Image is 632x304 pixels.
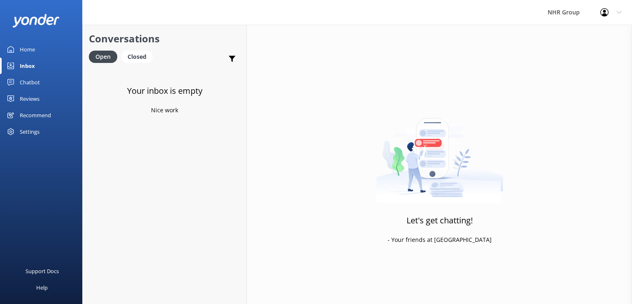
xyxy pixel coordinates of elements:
div: Open [89,51,117,63]
div: Reviews [20,91,39,107]
div: Home [20,41,35,58]
a: Open [89,52,121,61]
div: Recommend [20,107,51,123]
div: Inbox [20,58,35,74]
img: artwork of a man stealing a conversation from at giant smartphone [376,101,503,204]
div: Closed [121,51,153,63]
a: Closed [121,52,157,61]
h3: Let's get chatting! [407,214,473,227]
div: Help [36,279,48,296]
img: yonder-white-logo.png [12,14,60,28]
h3: Your inbox is empty [127,84,202,97]
div: Chatbot [20,74,40,91]
p: - Your friends at [GEOGRAPHIC_DATA] [388,235,492,244]
h2: Conversations [89,31,240,46]
p: Nice work [151,106,178,115]
div: Support Docs [26,263,59,279]
div: Settings [20,123,39,140]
